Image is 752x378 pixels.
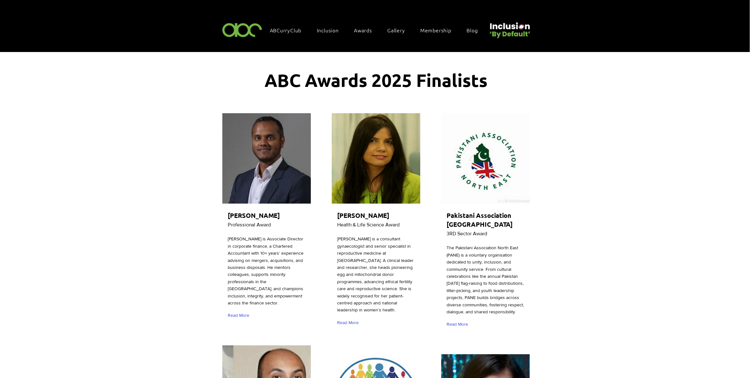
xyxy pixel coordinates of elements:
[447,231,487,236] span: 3RD Sector Award
[270,27,302,34] span: ABCurryClub
[267,23,487,37] nav: Site
[337,320,359,326] span: Read More
[337,236,414,312] span: [PERSON_NAME] is a consultant gynaecologist and senior specialist in reproductive medicine at [GE...
[337,317,362,328] a: Read More
[228,236,304,305] span: [PERSON_NAME] is Associate Director in corporate finance, a Chartered Accountant with 10+ years’ ...
[267,23,311,37] a: ABCurryClub
[420,27,451,34] span: Membership
[384,23,415,37] a: Gallery
[228,312,249,319] span: Read More
[463,23,487,37] a: Blog
[447,245,524,314] span: The Pakistani Association North East (PANE) is a voluntary organisation dedicated to unity, inclu...
[337,211,389,219] span: [PERSON_NAME]
[228,211,280,219] span: [PERSON_NAME]
[228,222,271,227] span: Professional Award
[314,23,348,37] div: Inclusion
[317,27,339,34] span: Inclusion
[351,23,382,37] div: Awards
[447,321,468,328] span: Read More
[220,20,264,39] img: ABC-Logo-Blank-Background-01-01-2.png
[337,222,400,227] span: Health & Life Science Award
[417,23,461,37] a: Membership
[447,211,513,228] span: Pakistani Association [GEOGRAPHIC_DATA]
[228,310,252,321] a: Read More
[354,27,372,34] span: Awards
[487,17,531,39] img: Untitled design (22).png
[265,69,487,91] span: ABC Awards 2025 Finalists
[387,27,405,34] span: Gallery
[447,319,471,330] a: Read More
[467,27,478,34] span: Blog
